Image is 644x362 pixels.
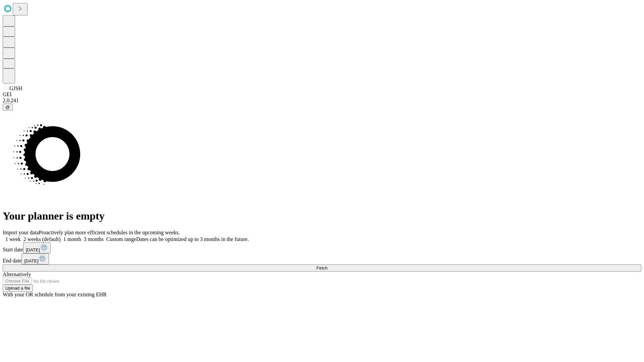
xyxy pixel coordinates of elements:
span: 3 months [84,236,104,242]
button: @ [3,104,13,111]
div: GEI [3,92,641,98]
span: GJSH [9,85,22,91]
span: [DATE] [26,247,40,252]
span: 1 month [63,236,81,242]
span: Dates can be optimized up to 3 months in the future. [136,236,249,242]
h1: Your planner is empty [3,210,641,222]
span: Custom range [106,236,136,242]
button: [DATE] [21,253,49,264]
span: 2 weeks (default) [23,236,61,242]
div: Start date [3,242,641,253]
span: With your OR schedule from your existing EHR [3,292,107,297]
button: [DATE] [23,242,51,253]
span: 1 week [5,236,21,242]
span: Import your data [3,230,39,235]
div: 2.0.241 [3,98,641,104]
span: [DATE] [24,258,38,263]
span: Proactively plan more efficient schedules in the upcoming weeks. [39,230,180,235]
span: @ [5,105,10,110]
div: End date [3,253,641,264]
span: Fetch [316,265,327,270]
button: Upload a file [3,285,33,292]
span: Alternatively [3,271,31,277]
button: Fetch [3,264,641,271]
